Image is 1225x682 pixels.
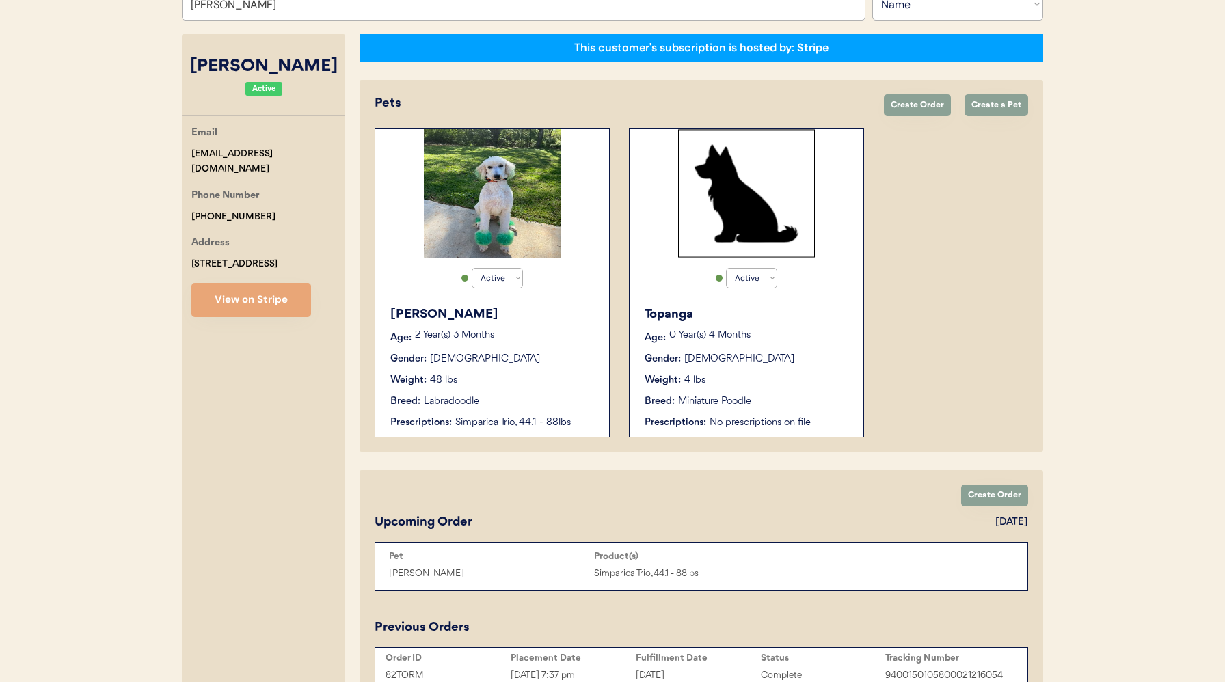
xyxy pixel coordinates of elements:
div: Email [191,125,217,142]
div: Pets [375,94,870,113]
div: Prescriptions: [645,415,706,430]
div: [EMAIL_ADDRESS][DOMAIN_NAME] [191,146,345,178]
div: [PHONE_NUMBER] [191,209,275,225]
div: Age: [645,331,666,345]
div: Gender: [390,352,427,366]
div: [STREET_ADDRESS] [191,256,278,272]
img: IMG_7333.jpeg [424,129,561,258]
button: Create Order [884,94,951,116]
div: Tracking Number [885,653,1010,664]
div: Previous Orders [375,618,470,637]
div: Breed: [390,394,420,409]
div: Address [191,235,230,252]
div: Order ID [386,653,511,664]
div: Topanga [645,305,850,324]
div: Miniature Poodle [678,394,751,409]
div: Upcoming Order [375,513,472,532]
div: Prescriptions: [390,415,452,430]
div: 48 lbs [430,373,457,387]
div: Product(s) [594,551,799,562]
img: Rectangle%2029.svg [678,129,815,258]
p: 2 Year(s) 3 Months [415,331,595,340]
div: [PERSON_NAME] [182,54,345,80]
div: Phone Number [191,188,260,205]
div: Simparica Trio, 44.1 - 88lbs [594,566,799,582]
div: [DEMOGRAPHIC_DATA] [684,352,794,366]
div: Placement Date [511,653,636,664]
p: 0 Year(s) 4 Months [669,331,850,340]
div: Weight: [390,373,427,387]
div: [DEMOGRAPHIC_DATA] [430,352,540,366]
div: No prescriptions on file [710,415,850,430]
button: Create Order [961,485,1028,506]
div: Simparica Trio, 44.1 - 88lbs [455,415,595,430]
div: Breed: [645,394,675,409]
button: View on Stripe [191,283,311,317]
div: Weight: [645,373,681,387]
div: Status [761,653,886,664]
div: [PERSON_NAME] [390,305,595,324]
div: Age: [390,331,412,345]
div: 4 lbs [684,373,705,387]
div: Labradoodle [424,394,479,409]
button: Create a Pet [965,94,1028,116]
div: Gender: [645,352,681,366]
div: Fulfillment Date [636,653,761,664]
div: [PERSON_NAME] [389,566,594,582]
div: This customer's subscription is hosted by: Stripe [574,40,829,55]
div: [DATE] [995,515,1028,530]
div: Pet [389,551,594,562]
